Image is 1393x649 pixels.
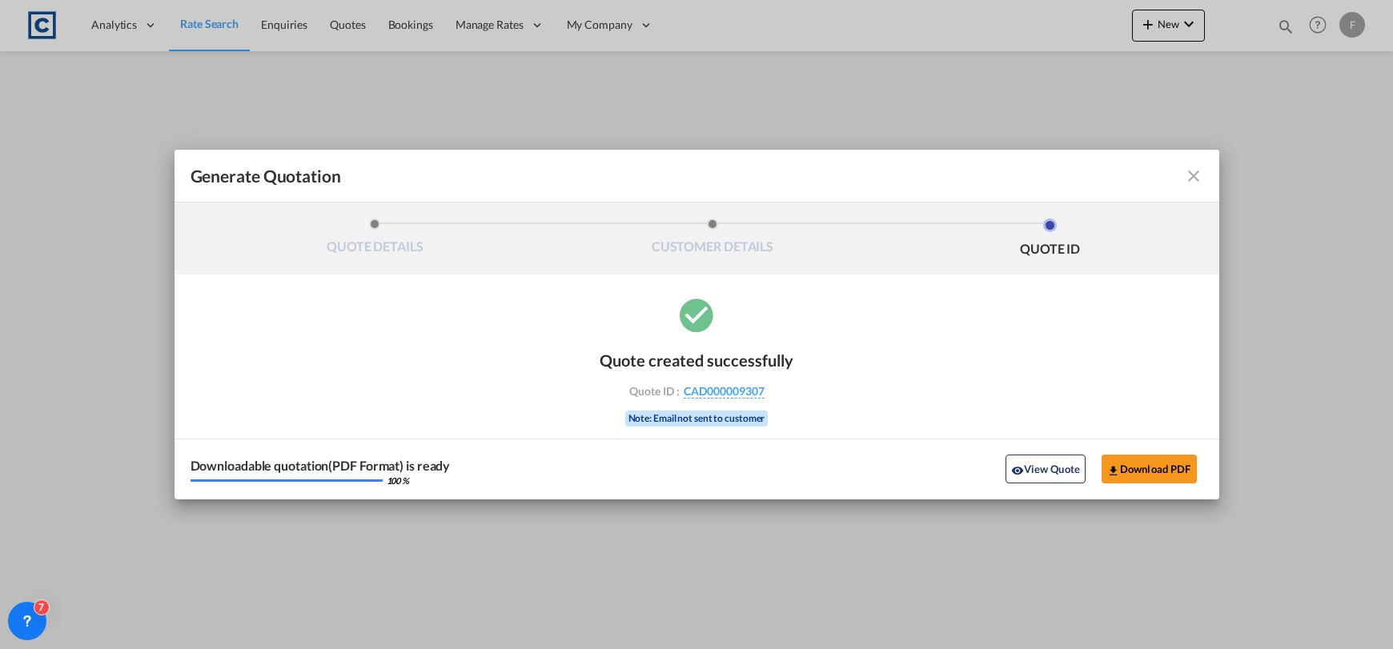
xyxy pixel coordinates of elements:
li: QUOTE DETAILS [207,218,544,262]
div: Note: Email not sent to customer [625,411,769,427]
span: CAD000009307 [684,384,765,399]
li: CUSTOMER DETAILS [544,218,881,262]
button: icon-eyeView Quote [1006,455,1086,483]
md-icon: icon-download [1107,464,1120,477]
span: Generate Quotation [191,166,341,186]
div: Quote created successfully [600,351,793,370]
md-icon: icon-close fg-AAA8AD cursor m-0 [1184,166,1203,186]
button: Download PDF [1102,455,1197,483]
md-icon: icon-checkbox-marked-circle [676,294,717,335]
div: Downloadable quotation(PDF Format) is ready [191,459,451,472]
div: Quote ID : [604,384,789,399]
md-dialog: Generate QuotationQUOTE ... [175,150,1219,499]
li: QUOTE ID [881,218,1219,262]
md-icon: icon-eye [1011,464,1024,477]
div: 100 % [387,476,410,485]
